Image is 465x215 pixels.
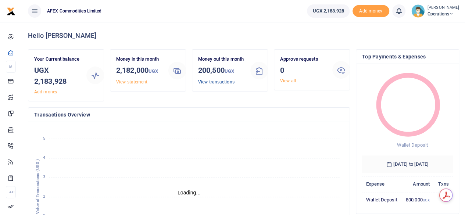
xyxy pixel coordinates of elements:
[353,5,389,17] span: Add money
[312,7,344,15] span: UGX 2,183,928
[353,8,389,13] a: Add money
[34,89,57,94] a: Add money
[434,176,453,192] th: Txns
[304,4,352,18] li: Wallet ballance
[280,78,296,83] a: View all
[307,4,349,18] a: UGX 2,183,928
[6,186,16,198] li: Ac
[43,136,45,141] tspan: 5
[34,55,81,63] p: Your Current balance
[43,194,45,199] tspan: 2
[6,61,16,73] li: M
[34,111,344,119] h4: Transactions Overview
[198,79,235,85] a: View transactions
[43,155,45,160] tspan: 4
[116,55,162,63] p: Money in this month
[428,11,459,17] span: Operations
[353,5,389,17] li: Toup your wallet
[280,65,326,76] h3: 0
[411,4,425,18] img: profile-user
[411,4,459,18] a: profile-user [PERSON_NAME] Operations
[116,65,162,77] h3: 2,182,000
[362,155,453,173] h6: [DATE] to [DATE]
[362,192,401,207] td: Wallet Deposit
[44,8,104,14] span: AFEX Commodities Limited
[35,159,40,214] text: Value of Transactions (UGX )
[428,5,459,11] small: [PERSON_NAME]
[422,198,429,202] small: UGX
[149,68,158,74] small: UGX
[34,65,81,87] h3: UGX 2,183,928
[280,55,326,63] p: Approve requests
[401,192,434,207] td: 800,000
[28,32,459,40] h4: Hello [PERSON_NAME]
[7,8,15,14] a: logo-small logo-large logo-large
[401,176,434,192] th: Amount
[434,192,453,207] td: 3
[198,55,244,63] p: Money out this month
[225,68,234,74] small: UGX
[43,175,45,179] tspan: 3
[7,7,15,16] img: logo-small
[362,176,401,192] th: Expense
[178,190,201,196] text: Loading...
[116,79,147,85] a: View statement
[198,65,244,77] h3: 200,500
[362,53,453,61] h4: Top Payments & Expenses
[397,142,428,148] span: Wallet Deposit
